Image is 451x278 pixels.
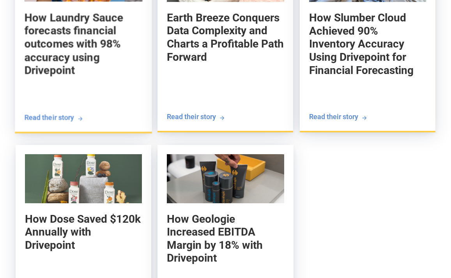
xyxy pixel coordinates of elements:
div: Read their story [309,112,358,121]
h5: How Laundry Sauce forecasts financial outcomes with 98% accuracy using Drivepoint [24,11,142,77]
iframe: Chat Widget [311,178,451,278]
h5: How Geologie Increased EBITDA Margin by 18% with Drivepoint [167,213,284,265]
div: Read their story [24,113,74,122]
h5: Earth Breeze Conquers Data Complexity and Charts a Profitable Path Forward [167,11,284,63]
div: Read their story [167,112,216,121]
img: How Dose Saved $120k Annually with Drivepoint [25,154,142,203]
img: How Geologie Increased EBITDA Margin by 18% with Drivepoint [167,154,284,203]
h5: How Dose Saved $120k Annually with Drivepoint [25,213,142,252]
h5: How Slumber Cloud Achieved 90% Inventory Accuracy Using Drivepoint for Financial Forecasting [309,11,426,77]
